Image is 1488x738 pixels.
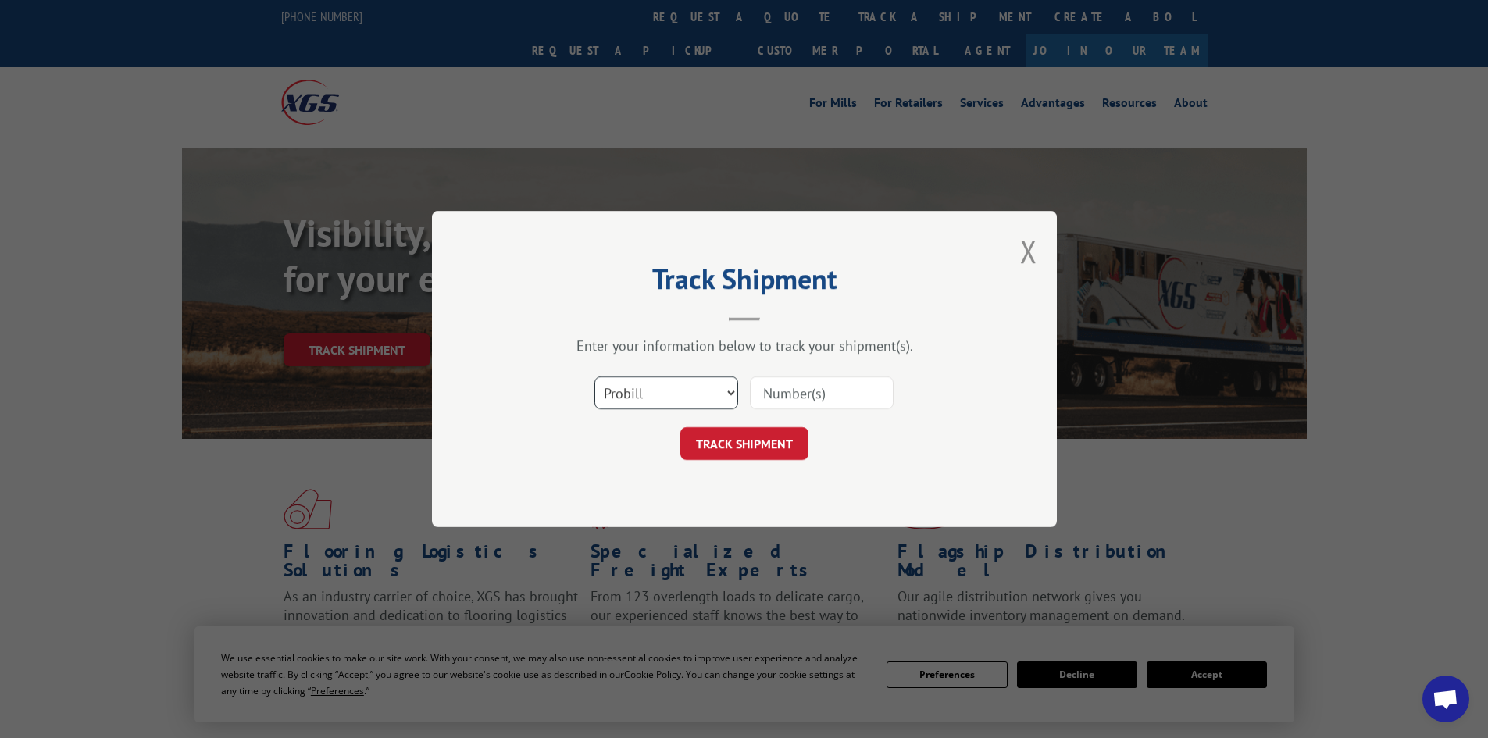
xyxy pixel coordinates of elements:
button: Close modal [1020,230,1037,272]
input: Number(s) [750,376,894,409]
button: TRACK SHIPMENT [680,427,808,460]
div: Open chat [1422,676,1469,722]
div: Enter your information below to track your shipment(s). [510,337,979,355]
h2: Track Shipment [510,268,979,298]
